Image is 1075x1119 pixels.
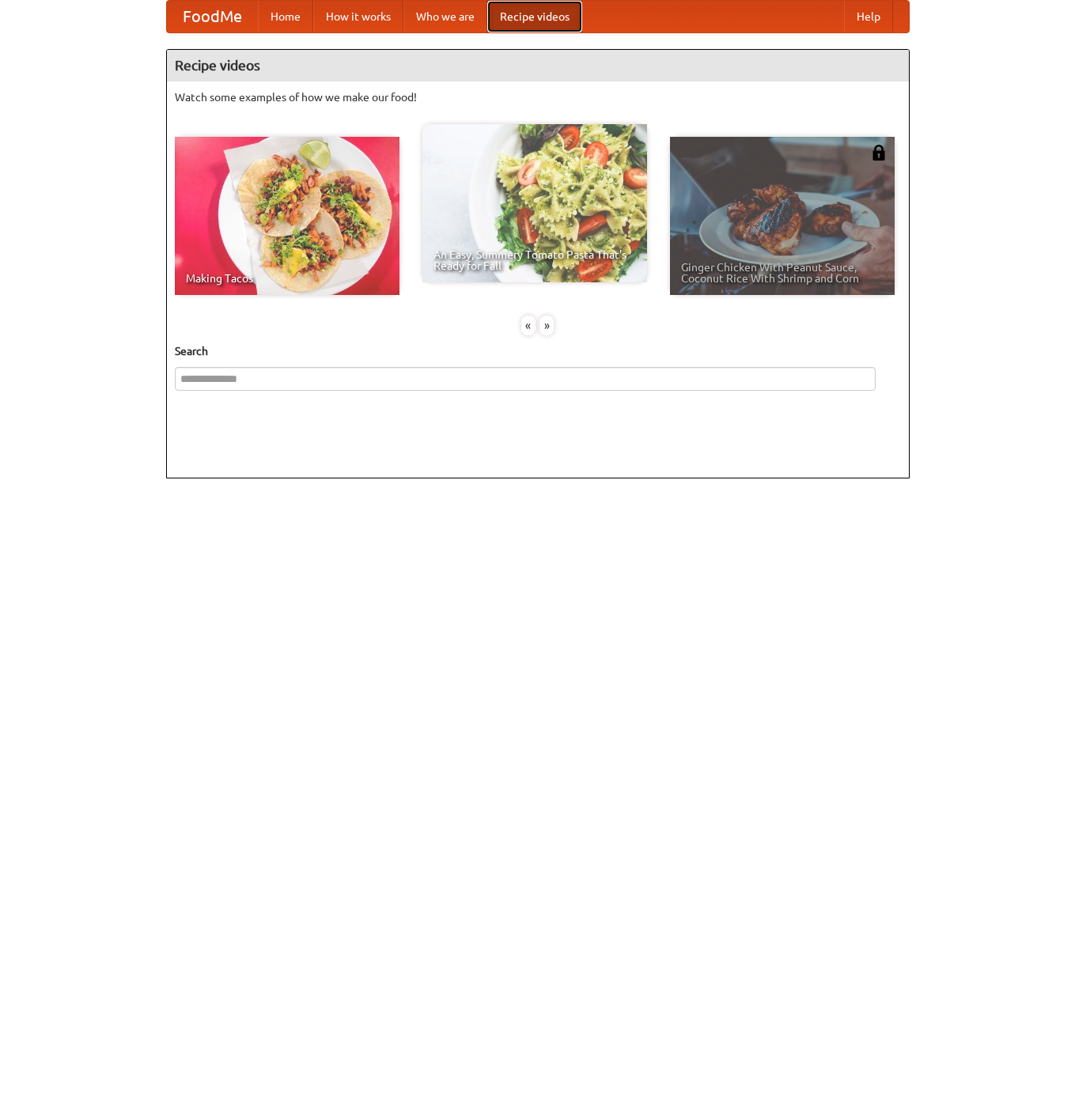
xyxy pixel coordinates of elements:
a: FoodMe [167,1,258,32]
a: How it works [313,1,403,32]
div: « [521,316,536,335]
div: » [539,316,554,335]
h4: Recipe videos [167,50,909,81]
a: Home [258,1,313,32]
a: Making Tacos [175,137,399,295]
span: Making Tacos [186,273,388,284]
a: Who we are [403,1,487,32]
h5: Search [175,343,901,359]
a: Help [844,1,893,32]
span: An Easy, Summery Tomato Pasta That's Ready for Fall [433,249,636,271]
a: Recipe videos [487,1,582,32]
img: 483408.png [871,145,887,161]
p: Watch some examples of how we make our food! [175,89,901,105]
a: An Easy, Summery Tomato Pasta That's Ready for Fall [422,124,647,282]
